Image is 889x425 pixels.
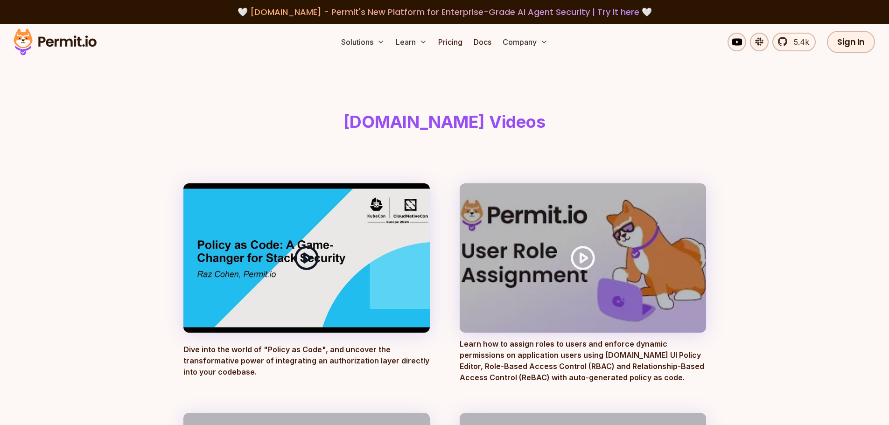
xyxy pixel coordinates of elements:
span: [DOMAIN_NAME] - Permit's New Platform for Enterprise-Grade AI Agent Security | [250,6,639,18]
button: Solutions [337,33,388,51]
img: Permit logo [9,26,101,58]
p: Dive into the world of "Policy as Code", and uncover the transformative power of integrating an a... [183,344,430,383]
a: Sign In [827,31,875,53]
button: Learn [392,33,431,51]
p: Learn how to assign roles to users and enforce dynamic permissions on application users using [DO... [460,338,706,383]
a: Docs [470,33,495,51]
a: Pricing [434,33,466,51]
a: Try it here [597,6,639,18]
div: 🤍 🤍 [22,6,867,19]
span: 5.4k [788,36,809,48]
h1: [DOMAIN_NAME] Videos [185,112,704,131]
a: 5.4k [772,33,816,51]
button: Company [499,33,552,51]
